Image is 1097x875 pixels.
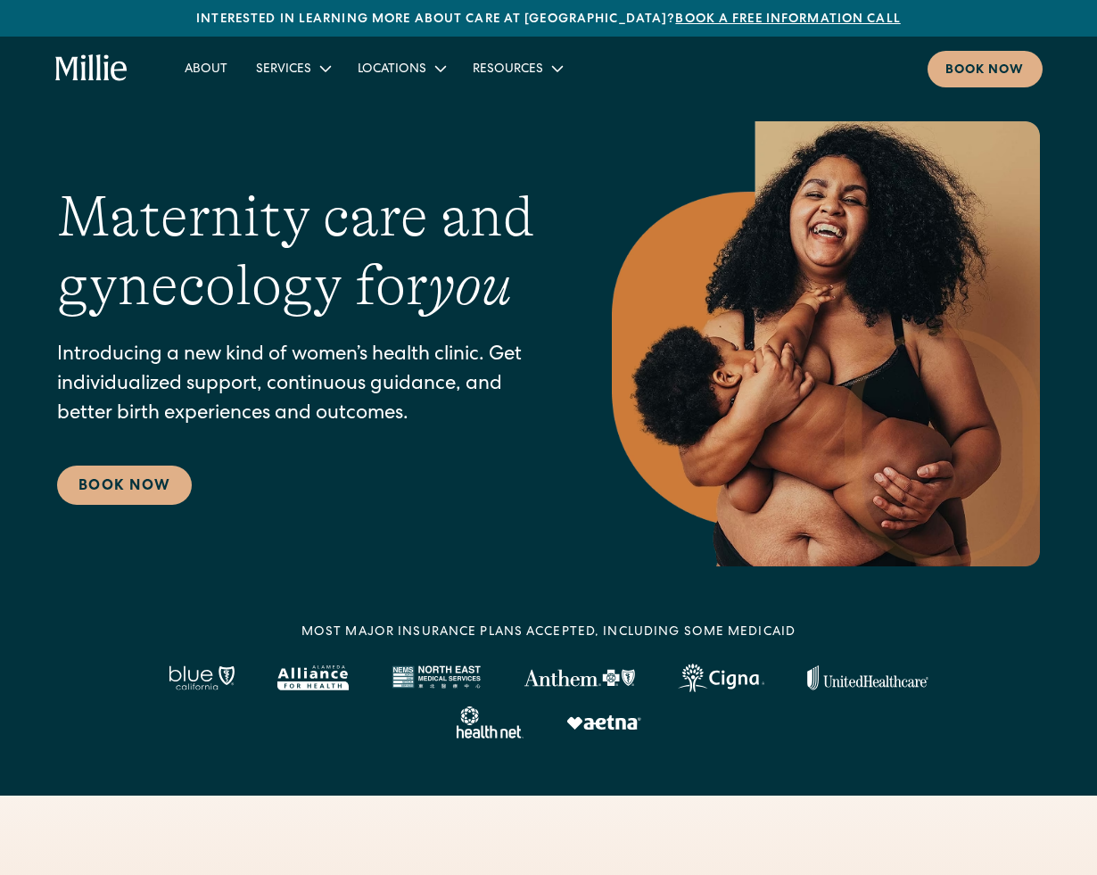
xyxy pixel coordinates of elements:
[301,623,796,642] div: MOST MAJOR INSURANCE PLANS ACCEPTED, INCLUDING some MEDICAID
[358,61,426,79] div: Locations
[612,121,1040,566] img: Smiling mother with her baby in arms, celebrating body positivity and the nurturing bond of postp...
[57,183,540,320] h1: Maternity care and gynecology for
[170,54,242,83] a: About
[57,342,540,430] p: Introducing a new kind of women’s health clinic. Get individualized support, continuous guidance,...
[566,715,641,730] img: Aetna logo
[473,61,543,79] div: Resources
[675,13,900,26] a: Book a free information call
[928,51,1043,87] a: Book now
[343,54,458,83] div: Locations
[55,54,128,83] a: home
[242,54,343,83] div: Services
[807,665,928,690] img: United Healthcare logo
[457,706,524,739] img: Healthnet logo
[392,665,481,690] img: North East Medical Services logo
[428,253,512,318] em: you
[169,665,235,690] img: Blue California logo
[57,466,192,505] a: Book Now
[678,664,764,692] img: Cigna logo
[945,62,1025,80] div: Book now
[256,61,311,79] div: Services
[277,665,348,690] img: Alameda Alliance logo
[458,54,575,83] div: Resources
[524,669,635,687] img: Anthem Logo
